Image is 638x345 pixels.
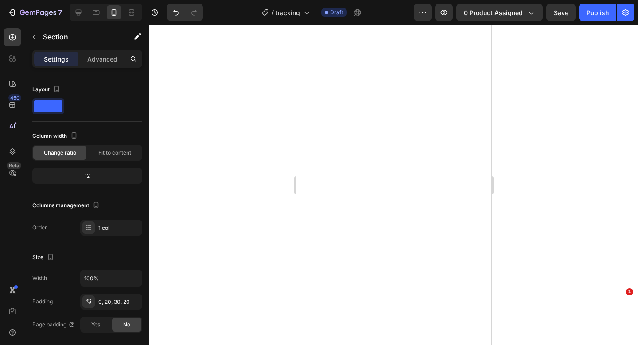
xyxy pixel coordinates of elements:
[276,8,300,17] span: tracking
[32,84,62,96] div: Layout
[44,149,76,157] span: Change ratio
[123,321,130,329] span: No
[587,8,609,17] div: Publish
[32,200,101,212] div: Columns management
[7,162,21,169] div: Beta
[608,302,629,323] iframe: Intercom live chat
[98,224,140,232] div: 1 col
[44,54,69,64] p: Settings
[464,8,523,17] span: 0 product assigned
[98,298,140,306] div: 0, 20, 30, 20
[32,130,79,142] div: Column width
[330,8,343,16] span: Draft
[579,4,616,21] button: Publish
[34,170,140,182] div: 12
[32,321,75,329] div: Page padding
[32,274,47,282] div: Width
[87,54,117,64] p: Advanced
[32,224,47,232] div: Order
[32,252,56,264] div: Size
[626,288,633,295] span: 1
[98,149,131,157] span: Fit to content
[456,4,543,21] button: 0 product assigned
[43,31,116,42] p: Section
[4,4,66,21] button: 7
[32,298,53,306] div: Padding
[546,4,576,21] button: Save
[554,9,568,16] span: Save
[272,8,274,17] span: /
[91,321,100,329] span: Yes
[81,270,142,286] input: Auto
[58,7,62,18] p: 7
[167,4,203,21] div: Undo/Redo
[8,94,21,101] div: 450
[296,25,491,345] iframe: Design area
